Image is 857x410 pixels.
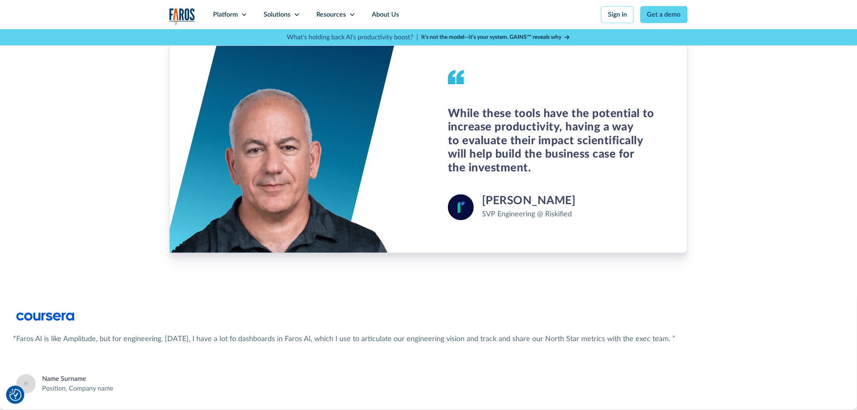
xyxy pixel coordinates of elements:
[316,10,346,19] div: Resources
[42,374,113,384] div: Name Surname
[213,10,238,19] div: Platform
[42,384,113,394] div: Position, Company name
[264,10,290,19] div: Solutions
[640,6,688,23] a: Get a demo
[164,70,391,255] img: Shai Peretz - Testimonial Image
[16,334,676,345] div: Faros AI is like Amplitude, but for engineering. [DATE], I have a lot fo dashboards in Faros AI, ...
[482,209,572,220] div: SVP Engineering @ Riskified
[448,194,474,220] img: SVP Engineering logo
[9,389,21,401] img: Revisit consent button
[482,194,576,208] div: [PERSON_NAME]
[601,6,634,23] a: Sign in
[13,334,16,344] div: “
[421,33,570,42] a: It’s not the model—it’s your system. GAINS™ reveals why
[287,32,418,42] p: What's holding back AI's productivity boost? |
[169,8,195,25] img: Logo of the analytics and reporting company Faros.
[9,389,21,401] button: Cookie Settings
[169,8,195,25] a: home
[448,107,668,175] div: While these tools have the potential to increase productivity, having a way to evaluate their imp...
[16,308,75,321] img: Logo of the online learning platform Coursera.
[421,34,561,40] strong: It’s not the model—it’s your system. GAINS™ reveals why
